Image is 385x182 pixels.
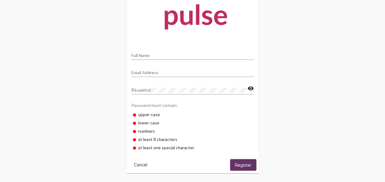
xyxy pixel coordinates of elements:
button: Register [230,159,256,170]
mat-icon: visibility [247,85,254,92]
div: numbers [131,127,254,135]
button: Cancel [129,159,152,170]
div: at least one special character [131,143,254,152]
div: upper-case [131,110,254,119]
div: at least 8 characters [131,135,254,143]
div: Password must contain: [131,100,254,110]
div: lower-case [131,119,254,127]
span: Register [235,162,251,168]
span: Cancel [134,162,147,168]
